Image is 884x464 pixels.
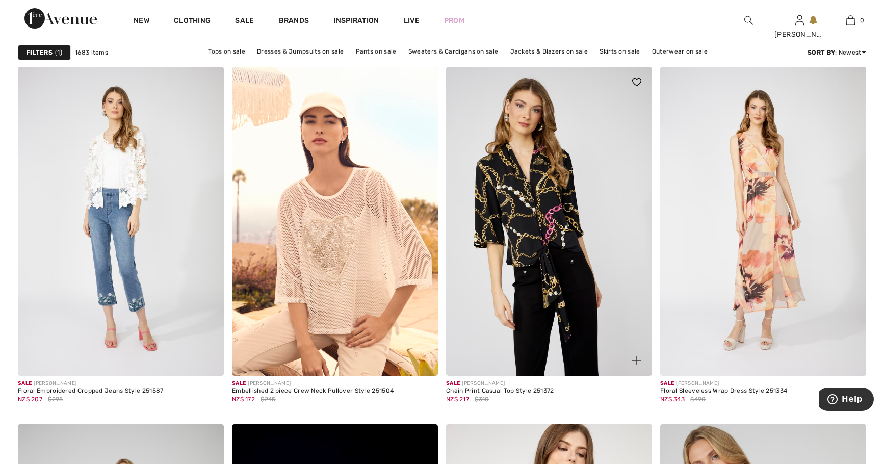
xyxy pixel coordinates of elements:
[48,395,63,404] span: $295
[446,380,554,388] div: [PERSON_NAME]
[404,15,420,26] a: Live
[647,45,713,58] a: Outerwear on sale
[808,48,866,57] div: : Newest
[203,45,250,58] a: Tops on sale
[446,396,469,403] span: NZ$ 217
[744,14,753,27] img: search the website
[18,396,42,403] span: NZ$ 207
[18,388,164,395] div: Floral Embroidered Cropped Jeans Style 251587
[825,14,875,27] a: 0
[446,388,554,395] div: Chain Print Casual Top Style 251372
[444,15,464,26] a: Prom
[232,380,394,388] div: [PERSON_NAME]
[235,16,254,27] a: Sale
[27,48,53,57] strong: Filters
[446,67,652,376] a: Chain Print Casual Top Style 251372. Black/Pink
[795,14,804,27] img: My Info
[594,45,645,58] a: Skirts on sale
[774,29,824,40] div: [PERSON_NAME]
[860,16,864,25] span: 0
[279,16,309,27] a: Brands
[505,45,593,58] a: Jackets & Blazers on sale
[261,395,275,404] span: $245
[75,48,108,57] span: 1683 items
[252,45,349,58] a: Dresses & Jumpsuits on sale
[174,16,211,27] a: Clothing
[134,16,149,27] a: New
[18,380,164,388] div: [PERSON_NAME]
[55,48,62,57] span: 1
[632,78,641,86] img: heart_black_full.svg
[660,380,787,388] div: [PERSON_NAME]
[632,356,641,365] img: plus_v2.svg
[808,49,835,56] strong: Sort By
[660,380,674,386] span: Sale
[846,14,855,27] img: My Bag
[660,67,866,376] img: Floral Sleeveless Wrap Dress Style 251334. Butter/pink
[819,388,874,413] iframe: Opens a widget where you can find more information
[232,380,246,386] span: Sale
[403,45,503,58] a: Sweaters & Cardigans on sale
[232,396,255,403] span: NZ$ 172
[18,380,32,386] span: Sale
[232,388,394,395] div: Embellished 2 piece Crew Neck Pullover Style 251504
[351,45,402,58] a: Pants on sale
[18,67,224,376] img: Floral Embroidered Cropped Jeans Style 251587. Blue
[795,15,804,25] a: Sign In
[690,395,706,404] span: $490
[446,380,460,386] span: Sale
[333,16,379,27] span: Inspiration
[660,388,787,395] div: Floral Sleeveless Wrap Dress Style 251334
[232,67,438,376] img: Embellished 2 piece Crew Neck Pullover Style 251504. Off White
[660,396,685,403] span: NZ$ 343
[24,8,97,29] img: 1ère Avenue
[475,395,489,404] span: $310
